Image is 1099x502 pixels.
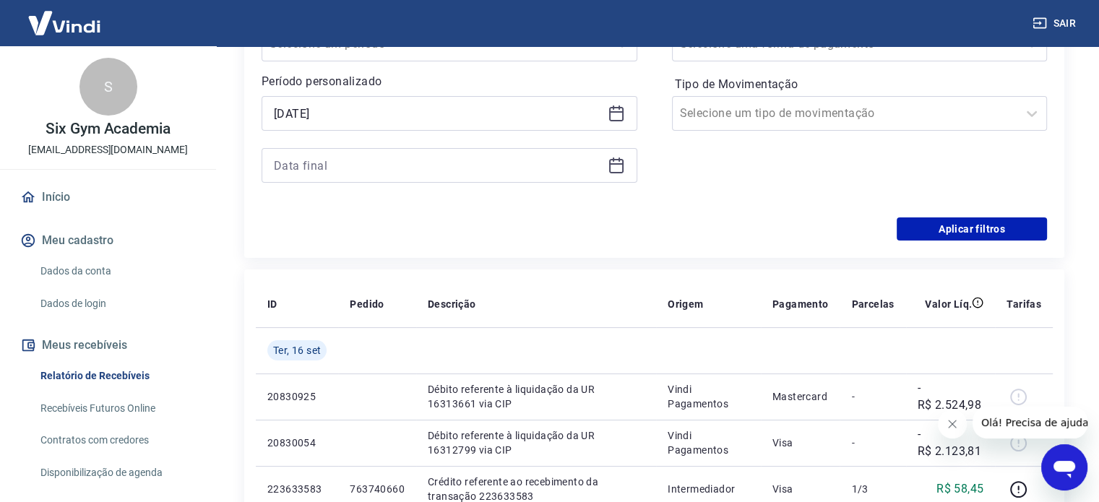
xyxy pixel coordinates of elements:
[851,436,894,450] p: -
[851,482,894,496] p: 1/3
[28,142,188,157] p: [EMAIL_ADDRESS][DOMAIN_NAME]
[262,73,637,90] p: Período personalizado
[851,389,894,404] p: -
[936,480,983,498] p: R$ 58,45
[17,181,199,213] a: Início
[79,58,137,116] div: S
[918,425,984,460] p: -R$ 2.123,81
[918,379,984,414] p: -R$ 2.524,98
[46,121,171,137] p: Six Gym Academia
[35,394,199,423] a: Recebíveis Futuros Online
[350,482,405,496] p: 763740660
[267,389,327,404] p: 20830925
[274,103,602,124] input: Data inicial
[897,217,1047,241] button: Aplicar filtros
[267,482,327,496] p: 223633583
[17,1,111,45] img: Vindi
[17,225,199,256] button: Meu cadastro
[675,76,1045,93] label: Tipo de Movimentação
[772,482,829,496] p: Visa
[350,297,384,311] p: Pedido
[1007,297,1041,311] p: Tarifas
[1041,444,1087,490] iframe: Botão para abrir a janela de mensagens
[428,382,645,411] p: Débito referente à liquidação da UR 16313661 via CIP
[9,10,121,22] span: Olá! Precisa de ajuda?
[668,382,749,411] p: Vindi Pagamentos
[35,458,199,488] a: Disponibilização de agenda
[35,289,199,319] a: Dados de login
[267,436,327,450] p: 20830054
[273,343,321,358] span: Ter, 16 set
[1030,10,1082,37] button: Sair
[973,407,1087,438] iframe: Mensagem da empresa
[938,410,967,438] iframe: Fechar mensagem
[267,297,277,311] p: ID
[668,482,749,496] p: Intermediador
[772,436,829,450] p: Visa
[35,425,199,455] a: Contratos com credores
[772,389,829,404] p: Mastercard
[35,256,199,286] a: Dados da conta
[772,297,829,311] p: Pagamento
[668,297,703,311] p: Origem
[274,155,602,176] input: Data final
[851,297,894,311] p: Parcelas
[668,428,749,457] p: Vindi Pagamentos
[17,329,199,361] button: Meus recebíveis
[925,297,972,311] p: Valor Líq.
[428,297,476,311] p: Descrição
[428,428,645,457] p: Débito referente à liquidação da UR 16312799 via CIP
[35,361,199,391] a: Relatório de Recebíveis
